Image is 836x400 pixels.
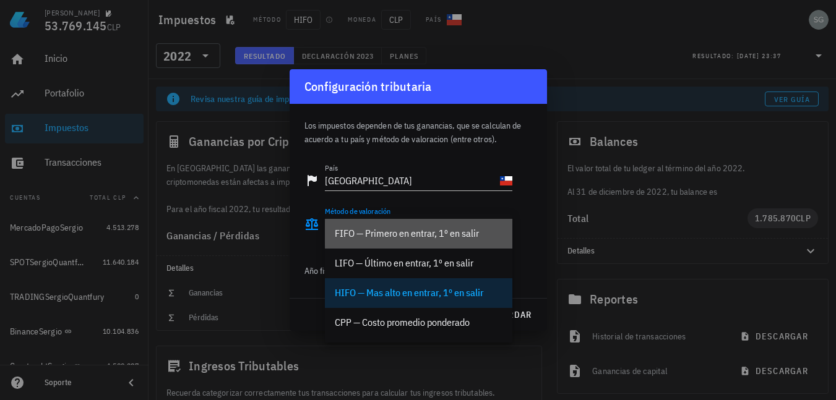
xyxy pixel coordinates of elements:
div: Los impuestos dependen de tus ganancias, que se calculan de acuerdo a tu país y método de valorac... [304,104,532,153]
div: FIFO — Primero en entrar, 1º en salir [335,228,502,239]
div: CL-icon [500,174,512,187]
label: País [325,163,338,172]
label: Método de valoración [325,206,390,216]
div: Método de valoraciónHIFO — Mas alto en entrar, 1º en salir [325,214,512,235]
div: LIFO — Último en entrar, 1º en salir [335,257,502,269]
div: CPP — Costo promedio ponderado [335,317,502,328]
div: Año fiscal [304,256,512,286]
div: Configuración tributaria [304,77,432,96]
div: HIFO — Mas alto en entrar, 1º en salir [335,287,502,299]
